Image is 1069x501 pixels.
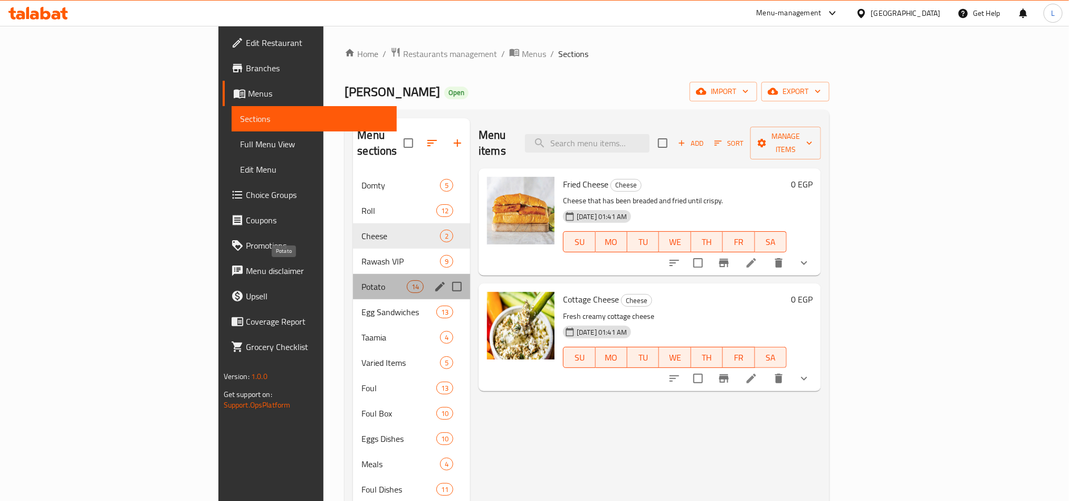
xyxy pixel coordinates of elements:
button: sort-choices [662,250,687,276]
span: import [698,85,749,98]
h6: 0 EGP [791,292,813,307]
span: FR [727,234,750,250]
div: Domty5 [353,173,470,198]
li: / [501,48,505,60]
span: 11 [437,485,453,495]
div: items [440,230,453,242]
img: Fried Cheese [487,177,555,244]
span: Rawash VIP [361,255,440,268]
span: Menu disclaimer [246,264,388,277]
span: MO [600,234,623,250]
button: Sort [712,135,746,152]
svg: Show Choices [798,257,810,269]
a: Edit Menu [232,157,397,182]
span: WE [663,350,686,365]
a: Restaurants management [390,47,497,61]
span: Edit Restaurant [246,36,388,49]
button: WE [659,231,691,252]
button: FR [723,231,755,252]
div: Cheese [361,230,440,242]
div: Domty [361,179,440,192]
span: Restaurants management [403,48,497,60]
span: Full Menu View [240,138,388,150]
span: [DATE] 01:41 AM [572,327,631,337]
span: TH [695,234,719,250]
a: Choice Groups [223,182,397,207]
span: Select to update [687,252,709,274]
span: Taamia [361,331,440,344]
span: L [1051,7,1055,19]
span: Menus [522,48,546,60]
p: Fresh creamy cottage cheese [563,310,787,323]
button: MO [596,347,627,368]
span: 10 [437,409,453,419]
span: Egg Sandwiches [361,306,436,318]
span: SU [568,234,591,250]
span: Select all sections [397,132,419,154]
span: Cheese [611,179,641,191]
div: Cheese [621,294,652,307]
span: Eggs Dishes [361,432,436,445]
div: items [436,407,453,420]
button: TH [691,231,723,252]
button: edit [432,279,448,295]
button: Manage items [750,127,821,159]
span: Choice Groups [246,188,388,201]
span: Foul Dishes [361,483,436,496]
div: items [436,204,453,217]
h2: Menu items [479,127,512,159]
span: Get support on: [224,387,272,401]
span: 14 [407,282,423,292]
span: Potato [361,280,406,293]
span: SA [759,350,782,365]
span: 10 [437,434,453,444]
div: Eggs Dishes10 [353,426,470,451]
button: Add [674,135,708,152]
span: 13 [437,383,453,393]
button: show more [791,250,817,276]
li: / [550,48,554,60]
button: FR [723,347,755,368]
span: Foul Box [361,407,436,420]
img: Cottage Cheese [487,292,555,360]
button: import [690,82,757,101]
div: Foul Box10 [353,401,470,426]
span: Edit Menu [240,163,388,176]
a: Edit menu item [745,257,758,269]
div: Open [444,87,469,99]
div: items [440,179,453,192]
span: Manage items [759,130,813,156]
div: items [436,382,453,394]
button: TU [627,347,659,368]
button: WE [659,347,691,368]
svg: Show Choices [798,372,810,385]
span: 1.0.0 [251,370,268,383]
p: Cheese that has been breaded and fried until crispy. [563,194,787,207]
a: Menus [509,47,546,61]
span: Select to update [687,367,709,390]
div: Menu-management [757,7,822,20]
div: items [436,306,453,318]
div: Cheese2 [353,223,470,249]
button: show more [791,366,817,391]
span: Menus [248,87,388,100]
a: Edit Restaurant [223,30,397,55]
span: Branches [246,62,388,74]
div: Varied Items5 [353,350,470,375]
span: 2 [441,231,453,241]
div: items [440,356,453,369]
span: Sort items [708,135,750,152]
div: Meals4 [353,451,470,477]
div: Egg Sandwiches13 [353,299,470,325]
span: Varied Items [361,356,440,369]
span: 5 [441,358,453,368]
span: [DATE] 01:41 AM [572,212,631,222]
span: Coupons [246,214,388,226]
button: delete [766,366,791,391]
span: Cheese [622,295,652,307]
div: Roll [361,204,436,217]
button: Add section [445,130,470,156]
span: Foul [361,382,436,394]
